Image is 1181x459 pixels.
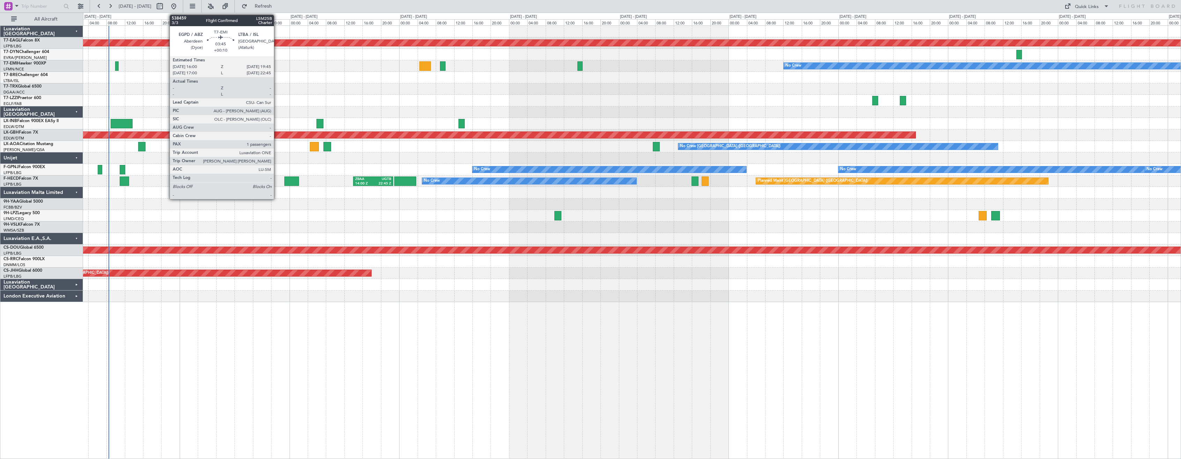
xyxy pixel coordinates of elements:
div: [DATE] - [DATE] [620,14,647,20]
div: 16:00 [912,19,930,25]
div: 12:00 [783,19,801,25]
div: 12:00 [454,19,472,25]
a: LTBA/ISL [3,78,19,83]
div: 12:00 [1113,19,1131,25]
a: LFMD/CEQ [3,216,24,221]
a: EDLW/DTM [3,136,24,141]
div: 08:00 [546,19,564,25]
div: 04:00 [1076,19,1094,25]
input: Trip Number [21,1,61,12]
span: 9H-LPZ [3,211,17,215]
div: 00:00 [838,19,857,25]
a: WMSA/SZB [3,228,24,233]
div: 12:00 [674,19,692,25]
div: 08:00 [106,19,125,25]
span: [DATE] - [DATE] [119,3,151,9]
span: F-HECD [3,176,19,181]
div: 04:00 [88,19,106,25]
a: DNMM/LOS [3,262,25,268]
a: EGLF/FAB [3,101,22,106]
a: LFPB/LBG [3,274,22,279]
div: No Crew [840,164,856,175]
a: 9H-VSLKFalcon 7X [3,223,40,227]
a: T7-EMIHawker 900XP [3,61,46,66]
a: 9H-LPZLegacy 500 [3,211,40,215]
div: 00:00 [1058,19,1076,25]
div: 08:00 [326,19,344,25]
a: LFPB/LBG [3,44,22,49]
div: 08:00 [216,19,234,25]
div: 16:00 [802,19,820,25]
span: All Aircraft [18,17,74,22]
div: 20:00 [930,19,948,25]
div: [DATE] - [DATE] [291,14,317,20]
div: 00:00 [180,19,198,25]
span: Refresh [249,4,278,9]
div: 16:00 [1131,19,1149,25]
div: 04:00 [637,19,655,25]
div: [DATE] - [DATE] [510,14,537,20]
div: 12:00 [344,19,362,25]
div: 04:00 [966,19,985,25]
a: CS-RRCFalcon 900LX [3,257,45,261]
div: 20:00 [161,19,179,25]
div: No Crew [474,164,490,175]
div: 16:00 [692,19,710,25]
div: 16:00 [472,19,491,25]
a: T7-TRXGlobal 6500 [3,84,42,89]
div: 12:00 [125,19,143,25]
a: LX-GBHFalcon 7X [3,130,38,135]
div: 12:00 [893,19,911,25]
div: ZBAA [355,177,373,182]
div: 20:00 [600,19,619,25]
a: FCBB/BZV [3,205,22,210]
div: 04:00 [198,19,216,25]
div: 04:00 [527,19,545,25]
span: LX-INB [3,119,17,123]
div: 20:00 [1149,19,1167,25]
div: 00:00 [619,19,637,25]
div: 12:00 [234,19,253,25]
div: No Crew [785,61,801,71]
div: [DATE] - [DATE] [949,14,976,20]
div: [DATE] - [DATE] [400,14,427,20]
div: 20:00 [491,19,509,25]
span: CS-DOU [3,246,20,250]
a: F-HECDFalcon 7X [3,176,38,181]
div: 08:00 [875,19,893,25]
div: No Crew [GEOGRAPHIC_DATA] ([GEOGRAPHIC_DATA]) [680,141,780,152]
div: 20:00 [710,19,728,25]
span: LX-GBH [3,130,19,135]
div: 16:00 [253,19,271,25]
div: 00:00 [728,19,747,25]
a: LX-INBFalcon 900EX EASy II [3,119,59,123]
span: CS-RRC [3,257,18,261]
div: 08:00 [1094,19,1113,25]
div: No Crew [1146,164,1163,175]
a: [PERSON_NAME]/QSA [3,147,45,152]
div: 00:00 [290,19,308,25]
span: T7-EMI [3,61,17,66]
div: 08:00 [765,19,783,25]
div: [DATE] - [DATE] [181,14,208,20]
a: EVRA/[PERSON_NAME] [3,55,47,60]
a: T7-EAGLFalcon 8X [3,38,40,43]
a: LX-AOACitation Mustang [3,142,53,146]
a: EDLW/DTM [3,124,24,129]
a: 9H-YAAGlobal 5000 [3,200,43,204]
a: CS-JHHGlobal 6000 [3,269,42,273]
div: 04:00 [857,19,875,25]
span: T7-DYN [3,50,19,54]
div: 08:00 [985,19,1003,25]
div: [DATE] - [DATE] [1059,14,1086,20]
span: T7-LZZI [3,96,18,100]
button: Quick Links [1061,1,1113,12]
span: F-GPNJ [3,165,18,169]
div: 08:00 [655,19,673,25]
div: 20:00 [381,19,399,25]
a: LFMN/NCE [3,67,24,72]
div: 00:00 [509,19,527,25]
button: Refresh [238,1,280,12]
button: All Aircraft [8,14,76,25]
div: 22:45 Z [373,181,391,186]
